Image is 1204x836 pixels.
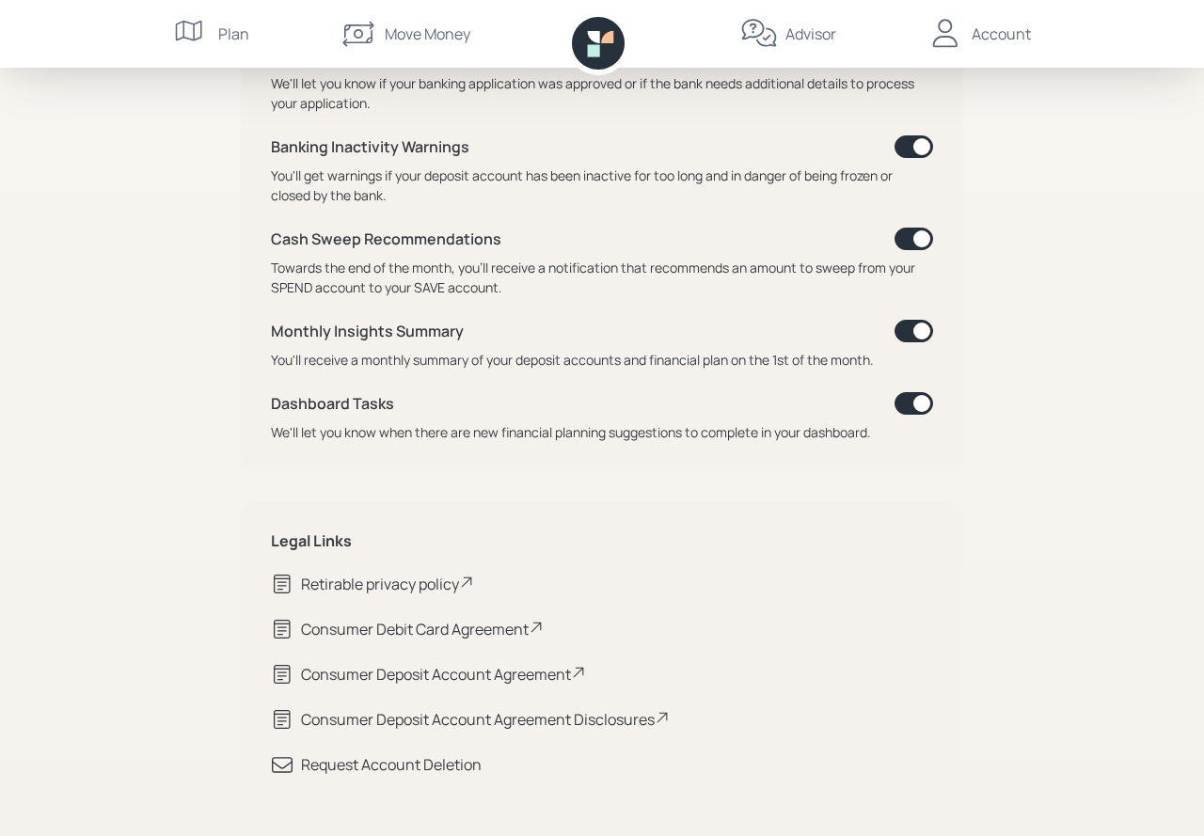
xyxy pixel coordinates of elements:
[271,228,501,250] div: Cash Sweep Recommendations
[271,258,933,297] div: Towards the end of the month, you'll receive a notification that recommends an amount to sweep fr...
[301,618,544,640] div: Consumer Debit Card Agreement
[301,663,586,686] div: Consumer Deposit Account Agreement
[385,23,470,45] div: Move Money
[301,573,474,595] div: Retirable privacy policy
[785,23,836,45] div: Advisor
[271,166,933,205] div: You'll get warnings if your deposit account has been inactive for too long and in danger of being...
[218,23,249,45] div: Plan
[271,350,933,370] div: You'll receive a monthly summary of your deposit accounts and financial plan on the 1st of the mo...
[972,23,1031,45] div: Account
[271,532,933,550] h5: Legal Links
[271,422,933,442] div: We'll let you know when there are new financial planning suggestions to complete in your dashboard.
[271,320,464,342] div: Monthly Insights Summary
[271,73,933,113] div: We'll let you know if your banking application was approved or if the bank needs additional detai...
[271,135,469,158] div: Banking Inactivity Warnings
[301,708,670,731] div: Consumer Deposit Account Agreement Disclosures
[271,392,394,415] div: Dashboard Tasks
[301,753,482,776] div: Request Account Deletion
